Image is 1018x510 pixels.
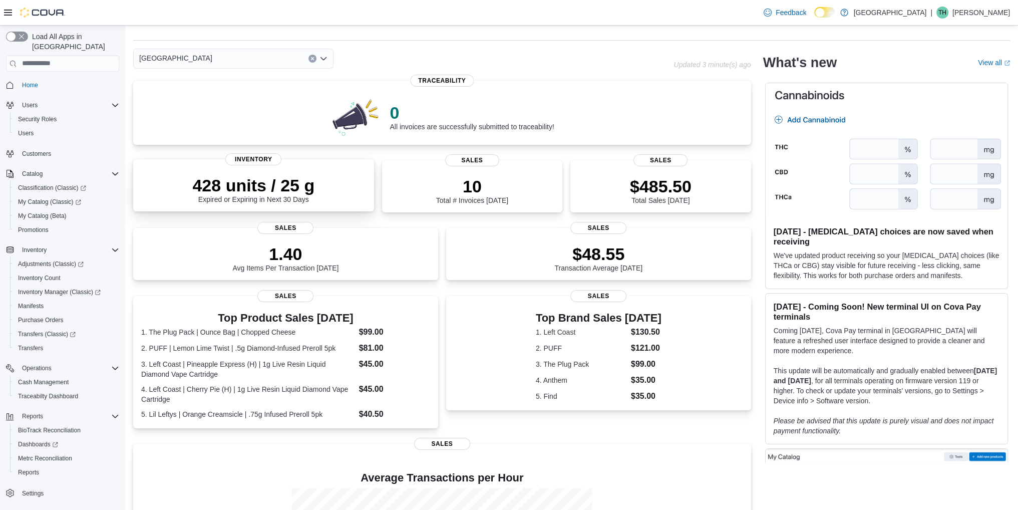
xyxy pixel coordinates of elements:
button: Reports [18,410,47,422]
dt: 4. Anthem [536,375,627,385]
span: Classification (Classic) [18,184,86,192]
dd: $35.00 [631,390,661,402]
button: Metrc Reconciliation [10,451,123,465]
a: Home [18,79,42,91]
dd: $35.00 [631,374,661,386]
span: Settings [18,486,119,499]
span: My Catalog (Classic) [14,196,119,208]
dd: $121.00 [631,342,661,354]
img: 0 [330,97,382,137]
span: Inventory Manager (Classic) [14,286,119,298]
a: Metrc Reconciliation [14,452,76,464]
h3: Top Product Sales [DATE] [141,312,430,324]
span: Customers [22,150,51,158]
span: Inventory Count [14,272,119,284]
span: Traceabilty Dashboard [14,390,119,402]
span: Users [18,129,34,137]
input: Dark Mode [814,7,835,18]
a: Feedback [760,3,810,23]
span: Classification (Classic) [14,182,119,194]
a: Users [14,127,38,139]
a: Security Roles [14,113,61,125]
button: Inventory [2,243,123,257]
span: Promotions [18,226,49,234]
span: Load All Apps in [GEOGRAPHIC_DATA] [28,32,119,52]
span: Dashboards [18,440,58,448]
dt: 1. Left Coast [536,327,627,337]
a: Adjustments (Classic) [10,257,123,271]
p: [PERSON_NAME] [952,7,1010,19]
a: Classification (Classic) [10,181,123,195]
span: Sales [570,290,626,302]
a: Transfers [14,342,47,354]
p: [GEOGRAPHIC_DATA] [853,7,926,19]
p: 0 [390,103,554,123]
span: Home [22,81,38,89]
a: Inventory Count [14,272,65,284]
span: Users [18,99,119,111]
button: Users [18,99,42,111]
dd: $45.00 [359,358,430,370]
a: Transfers (Classic) [10,327,123,341]
button: Operations [18,362,56,374]
div: Total Sales [DATE] [630,176,692,204]
div: Transaction Average [DATE] [554,244,642,272]
p: Coming [DATE], Cova Pay terminal in [GEOGRAPHIC_DATA] will feature a refreshed user interface des... [774,326,999,356]
a: My Catalog (Beta) [14,210,71,222]
a: Customers [18,148,55,160]
span: Security Roles [14,113,119,125]
dt: 4. Left Coast | Cherry Pie (H) | 1g Live Resin Liquid Diamond Vape Cartridge [141,384,355,404]
a: View allExternal link [978,59,1010,67]
span: Cash Management [18,378,69,386]
span: [GEOGRAPHIC_DATA] [139,52,212,64]
span: Inventory [18,244,119,256]
button: My Catalog (Beta) [10,209,123,223]
button: Catalog [2,167,123,181]
span: Manifests [18,302,44,310]
dt: 2. PUFF [536,343,627,353]
a: Transfers (Classic) [14,328,80,340]
span: Reports [22,412,43,420]
span: Sales [257,290,313,302]
span: Metrc Reconciliation [14,452,119,464]
span: Catalog [22,170,43,178]
button: Home [2,78,123,92]
a: Promotions [14,224,53,236]
span: Inventory Count [18,274,61,282]
span: Users [14,127,119,139]
button: Cash Management [10,375,123,389]
button: Traceabilty Dashboard [10,389,123,403]
span: Inventory Manager (Classic) [18,288,101,296]
span: Adjustments (Classic) [18,260,84,268]
a: Manifests [14,300,48,312]
span: Security Roles [18,115,57,123]
button: BioTrack Reconciliation [10,423,123,437]
h4: Average Transactions per Hour [141,472,743,484]
dd: $45.00 [359,383,430,395]
a: Inventory Manager (Classic) [14,286,105,298]
span: Transfers (Classic) [18,330,76,338]
span: My Catalog (Classic) [18,198,81,206]
span: Home [18,79,119,91]
p: We've updated product receiving so your [MEDICAL_DATA] choices (like THCa or CBG) stay visible fo... [774,250,999,281]
span: Inventory [225,153,281,165]
span: Sales [414,438,470,450]
h2: What's new [763,55,837,71]
span: BioTrack Reconciliation [14,424,119,436]
p: 10 [436,176,508,196]
dt: 5. Find [536,391,627,401]
p: This update will be automatically and gradually enabled between , for all terminals operating on ... [774,366,999,406]
a: BioTrack Reconciliation [14,424,85,436]
span: Reports [18,468,39,476]
button: Settings [2,485,123,500]
span: Settings [22,489,44,497]
span: Metrc Reconciliation [18,454,72,462]
a: Inventory Manager (Classic) [10,285,123,299]
span: Cash Management [14,376,119,388]
img: Cova [20,8,65,18]
button: Promotions [10,223,123,237]
a: Traceabilty Dashboard [14,390,82,402]
a: Reports [14,466,43,478]
span: Inventory [22,246,47,254]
